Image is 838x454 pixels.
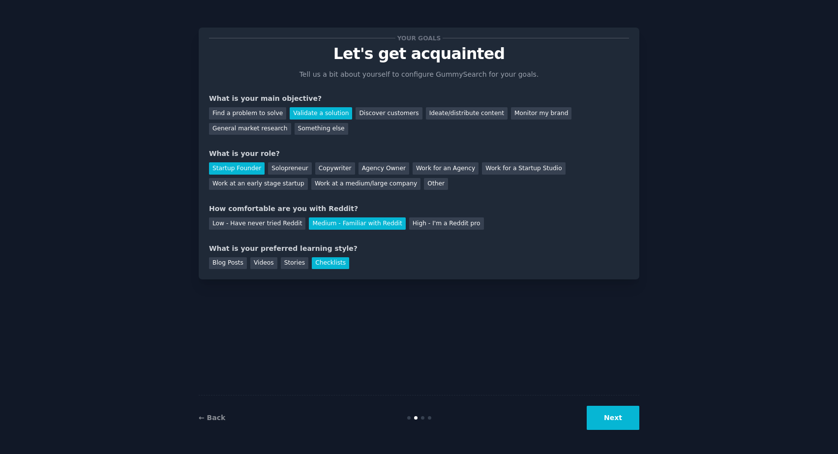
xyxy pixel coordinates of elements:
[356,107,422,120] div: Discover customers
[209,178,308,190] div: Work at an early stage startup
[209,243,629,254] div: What is your preferred learning style?
[250,257,277,270] div: Videos
[482,162,565,175] div: Work for a Startup Studio
[312,257,349,270] div: Checklists
[587,406,639,430] button: Next
[209,204,629,214] div: How comfortable are you with Reddit?
[209,257,247,270] div: Blog Posts
[209,162,265,175] div: Startup Founder
[290,107,352,120] div: Validate a solution
[315,162,355,175] div: Copywriter
[511,107,571,120] div: Monitor my brand
[309,217,405,230] div: Medium - Familiar with Reddit
[424,178,448,190] div: Other
[199,414,225,422] a: ← Back
[268,162,311,175] div: Solopreneur
[395,33,443,43] span: Your goals
[359,162,409,175] div: Agency Owner
[295,69,543,80] p: Tell us a bit about yourself to configure GummySearch for your goals.
[209,149,629,159] div: What is your role?
[295,123,348,135] div: Something else
[209,217,305,230] div: Low - Have never tried Reddit
[409,217,484,230] div: High - I'm a Reddit pro
[426,107,508,120] div: Ideate/distribute content
[209,123,291,135] div: General market research
[281,257,308,270] div: Stories
[209,93,629,104] div: What is your main objective?
[413,162,479,175] div: Work for an Agency
[311,178,420,190] div: Work at a medium/large company
[209,45,629,62] p: Let's get acquainted
[209,107,286,120] div: Find a problem to solve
